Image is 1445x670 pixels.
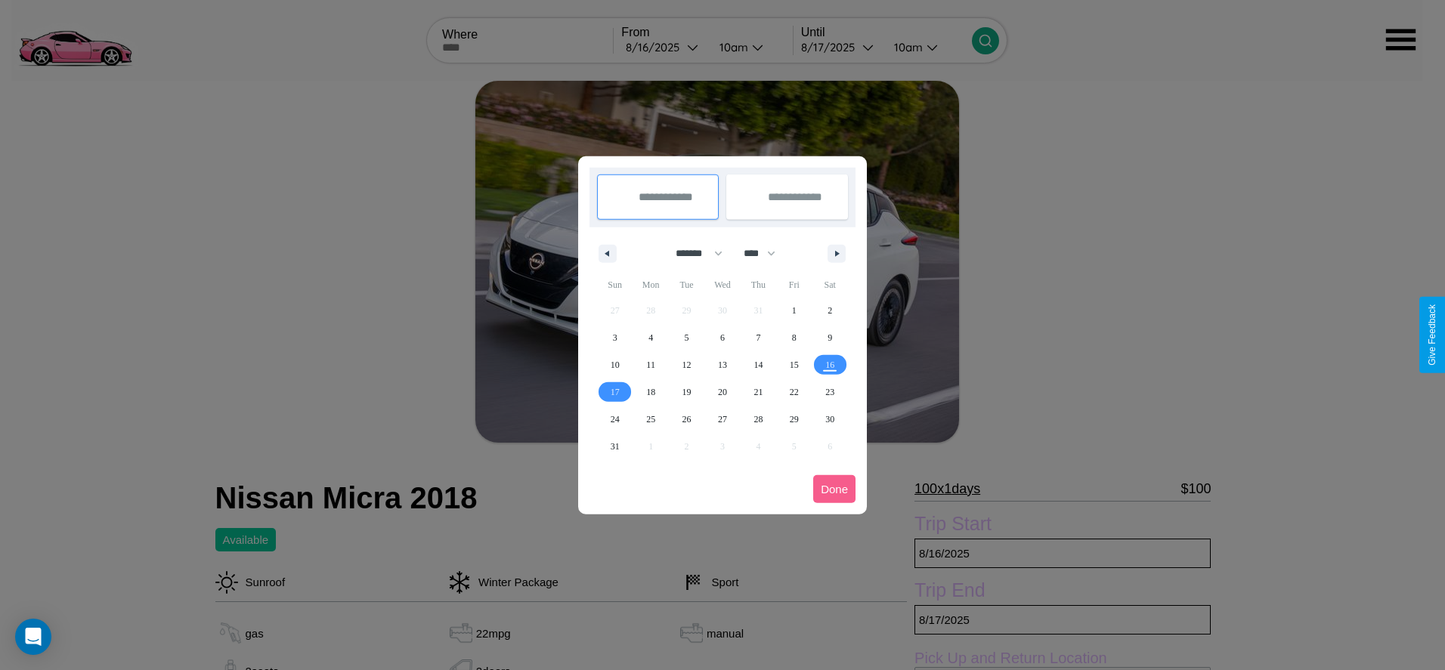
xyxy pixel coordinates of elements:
[741,378,776,406] button: 21
[792,297,797,324] span: 1
[633,406,668,433] button: 25
[682,351,692,378] span: 12
[597,433,633,460] button: 31
[718,378,727,406] span: 20
[611,406,620,433] span: 24
[633,351,668,378] button: 11
[646,378,655,406] span: 18
[633,378,668,406] button: 18
[753,406,763,433] span: 28
[669,273,704,297] span: Tue
[828,297,832,324] span: 2
[718,406,727,433] span: 27
[611,433,620,460] span: 31
[828,324,832,351] span: 9
[812,273,848,297] span: Sat
[704,378,740,406] button: 20
[704,351,740,378] button: 13
[741,273,776,297] span: Thu
[776,273,812,297] span: Fri
[741,406,776,433] button: 28
[685,324,689,351] span: 5
[704,273,740,297] span: Wed
[682,406,692,433] span: 26
[611,378,620,406] span: 17
[597,378,633,406] button: 17
[646,351,655,378] span: 11
[790,378,799,406] span: 22
[776,297,812,324] button: 1
[669,324,704,351] button: 5
[825,378,834,406] span: 23
[633,273,668,297] span: Mon
[741,351,776,378] button: 14
[776,406,812,433] button: 29
[669,406,704,433] button: 26
[776,324,812,351] button: 8
[753,378,763,406] span: 21
[720,324,725,351] span: 6
[646,406,655,433] span: 25
[669,351,704,378] button: 12
[704,324,740,351] button: 6
[1427,304,1437,366] div: Give Feedback
[812,351,848,378] button: 16
[790,351,799,378] span: 15
[597,351,633,378] button: 10
[718,351,727,378] span: 13
[682,378,692,406] span: 19
[813,475,856,503] button: Done
[611,351,620,378] span: 10
[648,324,653,351] span: 4
[825,351,834,378] span: 16
[741,324,776,351] button: 7
[825,406,834,433] span: 30
[704,406,740,433] button: 27
[812,324,848,351] button: 9
[669,378,704,406] button: 19
[597,406,633,433] button: 24
[812,297,848,324] button: 2
[776,351,812,378] button: 15
[15,619,51,655] div: Open Intercom Messenger
[812,378,848,406] button: 23
[597,273,633,297] span: Sun
[776,378,812,406] button: 22
[756,324,760,351] span: 7
[597,324,633,351] button: 3
[613,324,617,351] span: 3
[753,351,763,378] span: 14
[790,406,799,433] span: 29
[812,406,848,433] button: 30
[633,324,668,351] button: 4
[792,324,797,351] span: 8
